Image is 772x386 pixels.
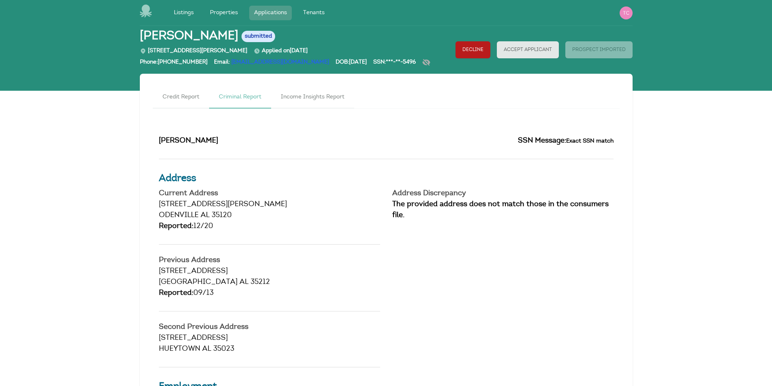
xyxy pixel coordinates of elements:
span: [STREET_ADDRESS] [159,335,228,342]
h4: Previous Address [159,257,380,264]
strong: The provided address does not match those in the consumers file. [392,201,609,219]
a: Applications [249,6,292,20]
span: 35023 [213,345,234,353]
span: submitted [242,31,275,42]
h4: Current Address [159,190,380,197]
div: Email: [214,58,329,70]
span: AL [240,279,248,286]
div: DOB: [DATE] [336,58,367,70]
a: Properties [205,6,243,20]
small: Exact SSN match [566,138,614,144]
div: 09/13 [159,288,380,299]
a: Criminal Report [209,87,271,109]
button: Accept Applicant [497,41,559,58]
span: AL [201,212,210,219]
a: [EMAIL_ADDRESS][DOMAIN_NAME] [231,60,329,65]
a: Tenants [298,6,329,20]
a: Credit Report [153,87,209,109]
span: Applied on [DATE] [254,48,308,54]
span: [STREET_ADDRESS][PERSON_NAME] [140,48,247,54]
span: [GEOGRAPHIC_DATA] [159,279,237,286]
span: 35212 [250,279,270,286]
button: Decline [456,41,490,58]
a: Income Insights Report [271,87,354,109]
span: SSN Message: [518,137,566,145]
div: 12/20 [159,221,380,232]
span: AL [202,345,211,353]
h4: Second Previous Address [159,324,380,331]
span: [STREET_ADDRESS][PERSON_NAME] [159,201,287,208]
span: [PERSON_NAME] [140,29,238,44]
nav: Tabs [153,87,620,109]
span: [STREET_ADDRESS] [159,268,228,275]
span: Reported: [159,290,193,297]
span: HUEYTOWN [159,345,200,353]
span: Reported: [159,223,193,230]
span: ODENVILLE [159,212,199,219]
div: Phone: [PHONE_NUMBER] [140,58,207,70]
h2: [PERSON_NAME] [159,136,380,147]
h4: Address Discrepancy [392,190,614,197]
span: 35120 [212,212,232,219]
a: Listings [169,6,199,20]
h3: Address [159,171,614,186]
